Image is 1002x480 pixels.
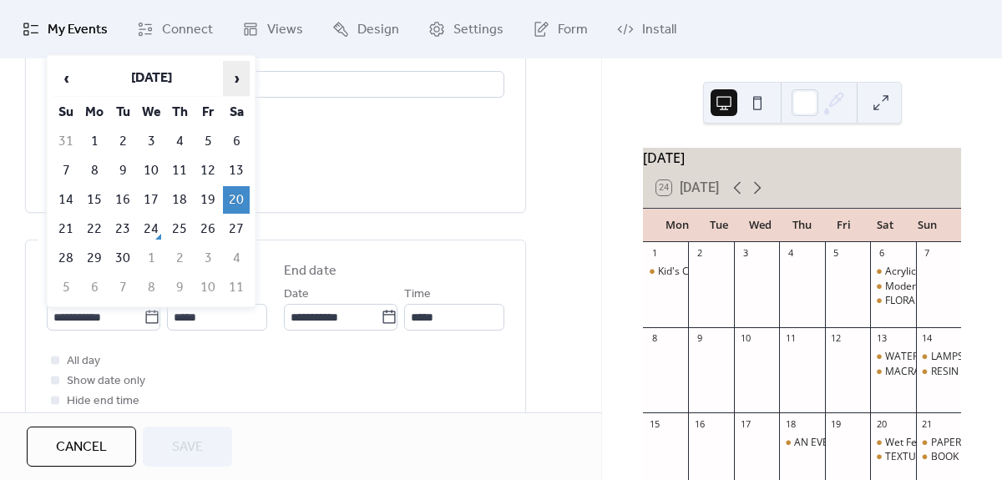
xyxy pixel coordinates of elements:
[195,128,221,155] td: 5
[162,20,213,40] span: Connect
[870,365,915,379] div: MACRAME PLANT HANGER
[109,274,136,301] td: 7
[605,7,689,52] a: Install
[223,245,250,272] td: 4
[830,247,843,260] div: 5
[138,215,164,243] td: 24
[558,20,588,40] span: Form
[166,128,193,155] td: 4
[921,417,934,430] div: 21
[916,450,961,464] div: BOOK BINDING WORKSHOP
[81,157,108,184] td: 8
[906,209,948,242] div: Sun
[916,436,961,450] div: PAPER MAKING Workshop
[648,417,660,430] div: 15
[166,99,193,126] th: Th
[81,99,108,126] th: Mo
[864,209,906,242] div: Sat
[520,7,600,52] a: Form
[921,332,934,345] div: 14
[124,7,225,52] a: Connect
[642,20,676,40] span: Install
[870,265,915,279] div: Acrylic Ink Abstract Art on Canvas Workshop
[27,427,136,467] button: Cancel
[875,332,888,345] div: 13
[223,215,250,243] td: 27
[693,417,706,430] div: 16
[453,20,504,40] span: Settings
[109,215,136,243] td: 23
[693,332,706,345] div: 9
[138,186,164,214] td: 17
[67,371,145,392] span: Show date only
[648,247,660,260] div: 1
[109,128,136,155] td: 2
[230,7,316,52] a: Views
[223,157,250,184] td: 13
[195,215,221,243] td: 26
[195,186,221,214] td: 19
[53,62,78,95] span: ‹
[870,436,915,450] div: Wet Felted Flowers Workshop
[81,186,108,214] td: 15
[223,128,250,155] td: 6
[779,436,824,450] div: AN EVENING OF INTUITIVE ARTS & THE SPIRIT WORLD with Christine Morgan
[53,274,79,301] td: 5
[166,215,193,243] td: 25
[67,392,139,412] span: Hide end time
[921,247,934,260] div: 7
[138,157,164,184] td: 10
[320,7,412,52] a: Design
[81,215,108,243] td: 22
[223,99,250,126] th: Sa
[166,245,193,272] td: 2
[138,99,164,126] th: We
[740,209,782,242] div: Wed
[916,365,961,379] div: RESIN HOMEWARES WORKSHOP
[357,20,399,40] span: Design
[739,332,751,345] div: 10
[224,62,249,95] span: ›
[648,332,660,345] div: 8
[67,351,100,371] span: All day
[81,274,108,301] td: 6
[267,20,303,40] span: Views
[138,274,164,301] td: 8
[416,7,516,52] a: Settings
[195,245,221,272] td: 3
[784,417,797,430] div: 18
[223,274,250,301] td: 11
[53,215,79,243] td: 21
[658,265,742,279] div: Kid's Crochet Club
[784,332,797,345] div: 11
[53,99,79,126] th: Su
[138,128,164,155] td: 3
[784,247,797,260] div: 4
[643,265,688,279] div: Kid's Crochet Club
[195,274,221,301] td: 10
[739,417,751,430] div: 17
[870,450,915,464] div: TEXTURED ART MASTERCLASS
[10,7,120,52] a: My Events
[109,157,136,184] td: 9
[656,209,698,242] div: Mon
[109,245,136,272] td: 30
[166,157,193,184] td: 11
[870,350,915,364] div: WATERCOLOUR WILDFLOWERS WORKSHOP
[643,148,961,168] div: [DATE]
[138,245,164,272] td: 1
[109,99,136,126] th: Tu
[53,186,79,214] td: 14
[875,247,888,260] div: 6
[284,261,337,281] div: End date
[739,247,751,260] div: 3
[56,437,107,457] span: Cancel
[885,280,977,294] div: Modern Calligraphy
[48,20,108,40] span: My Events
[47,48,501,68] div: Location
[404,285,431,305] span: Time
[223,186,250,214] td: 20
[53,245,79,272] td: 28
[81,245,108,272] td: 29
[166,186,193,214] td: 18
